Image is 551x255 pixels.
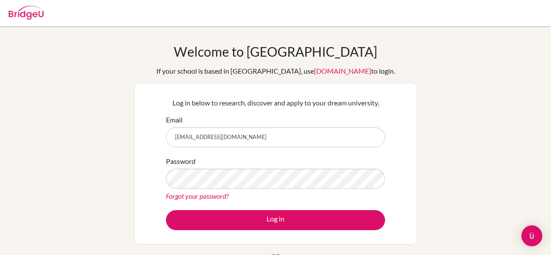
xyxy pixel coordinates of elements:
div: Open Intercom Messenger [521,225,542,246]
a: Forgot your password? [166,192,229,200]
a: [DOMAIN_NAME] [314,67,371,75]
img: Bridge-U [9,6,44,20]
button: Log in [166,210,385,230]
h1: Welcome to [GEOGRAPHIC_DATA] [174,44,377,59]
label: Password [166,156,196,167]
div: If your school is based in [GEOGRAPHIC_DATA], use to login. [156,66,395,76]
label: Email [166,115,183,125]
p: Log in below to research, discover and apply to your dream university. [166,98,385,108]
